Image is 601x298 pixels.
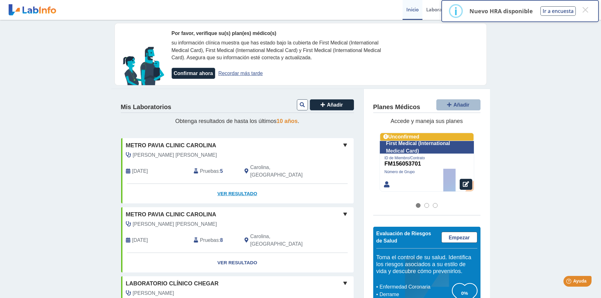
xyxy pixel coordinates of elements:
[189,233,240,248] div: :
[175,118,299,124] span: Obtenga resultados de hasta los últimos .
[391,118,463,124] span: Accede y maneja sus planes
[220,168,223,174] b: 5
[133,151,217,159] span: Matos Velilla, Carlos
[121,103,171,111] h4: Mis Laboratorios
[132,167,148,175] span: 2025-09-27
[218,71,263,76] a: Recordar más tarde
[449,235,470,240] span: Empezar
[376,254,477,275] h5: Toma el control de su salud. Identifica los riesgos asociados a su estilo de vida y descubre cómo...
[373,103,420,111] h4: Planes Médicos
[250,164,320,179] span: Carolina, PR
[436,99,480,110] button: Añadir
[378,283,452,291] li: Enfermedad Coronaria
[277,118,298,124] span: 10 años
[454,5,457,17] div: i
[133,289,174,297] span: Alvarado, Carlos
[453,102,469,108] span: Añadir
[310,99,354,110] button: Añadir
[250,233,320,248] span: Carolina, PR
[200,237,219,244] span: Pruebas
[121,253,354,273] a: Ver Resultado
[220,237,223,243] b: 8
[132,237,148,244] span: 2024-03-23
[545,273,594,291] iframe: Help widget launcher
[452,289,477,297] h3: 0%
[200,167,219,175] span: Pruebas
[126,210,216,219] span: Metro Pavia Clinic Carolina
[133,220,217,228] span: Matos Velilla, Carlos
[172,30,396,37] div: Por favor, verifique su(s) plan(es) médico(s)
[540,6,576,16] button: Ir a encuesta
[327,102,343,108] span: Añadir
[376,231,431,244] span: Evaluación de Riesgos de Salud
[172,40,381,61] span: su información clínica muestra que has estado bajo la cubierta de First Medical (International Me...
[189,164,240,179] div: :
[580,4,591,15] button: Close this dialog
[126,279,219,288] span: Laboratorio Clínico Chegar
[469,7,533,15] p: Nuevo HRA disponible
[172,68,215,79] button: Confirmar ahora
[126,141,216,150] span: Metro Pavia Clinic Carolina
[121,184,354,204] a: Ver Resultado
[441,232,477,243] a: Empezar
